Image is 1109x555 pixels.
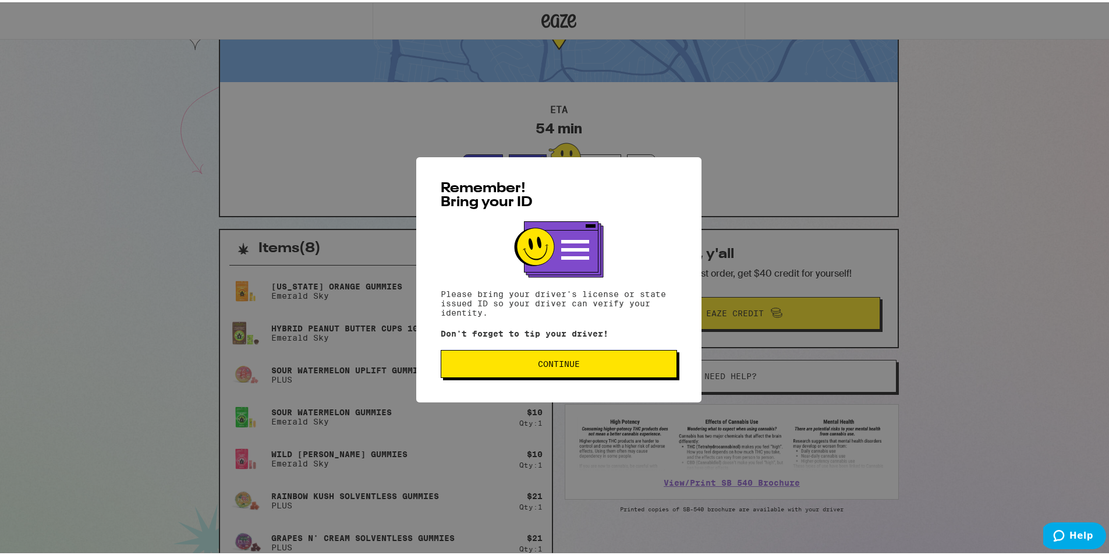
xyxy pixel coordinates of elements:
p: Please bring your driver's license or state issued ID so your driver can verify your identity. [441,287,677,315]
button: Continue [441,348,677,376]
iframe: Opens a widget where you can find more information [1043,520,1106,549]
span: Continue [538,358,580,366]
span: Remember! Bring your ID [441,179,533,207]
p: Don't forget to tip your driver! [441,327,677,336]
